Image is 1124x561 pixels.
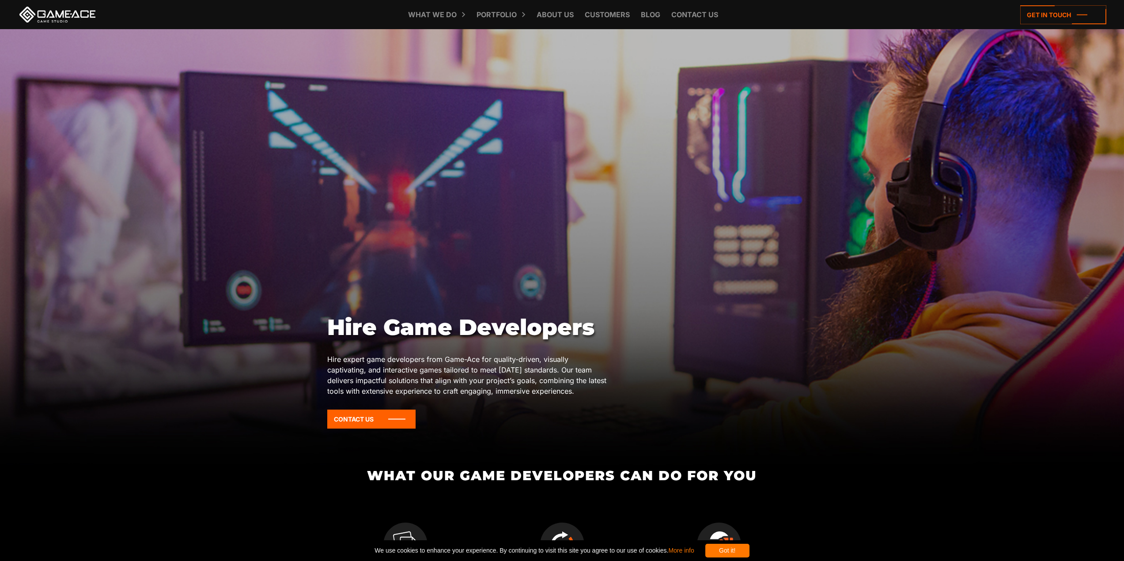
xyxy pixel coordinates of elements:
p: Hire expert game developers from Game-Ace for quality-driven, visually captivating, and interacti... [327,354,609,396]
div: Got it! [705,544,749,557]
h1: Hire Game Developers [327,314,609,341]
a: Contact Us [327,410,416,429]
a: More info [668,547,694,554]
span: We use cookies to enhance your experience. By continuing to visit this site you agree to our use ... [375,544,694,557]
a: Get in touch [1020,5,1106,24]
h2: What Our Game Developers Can Do for You [327,468,797,483]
